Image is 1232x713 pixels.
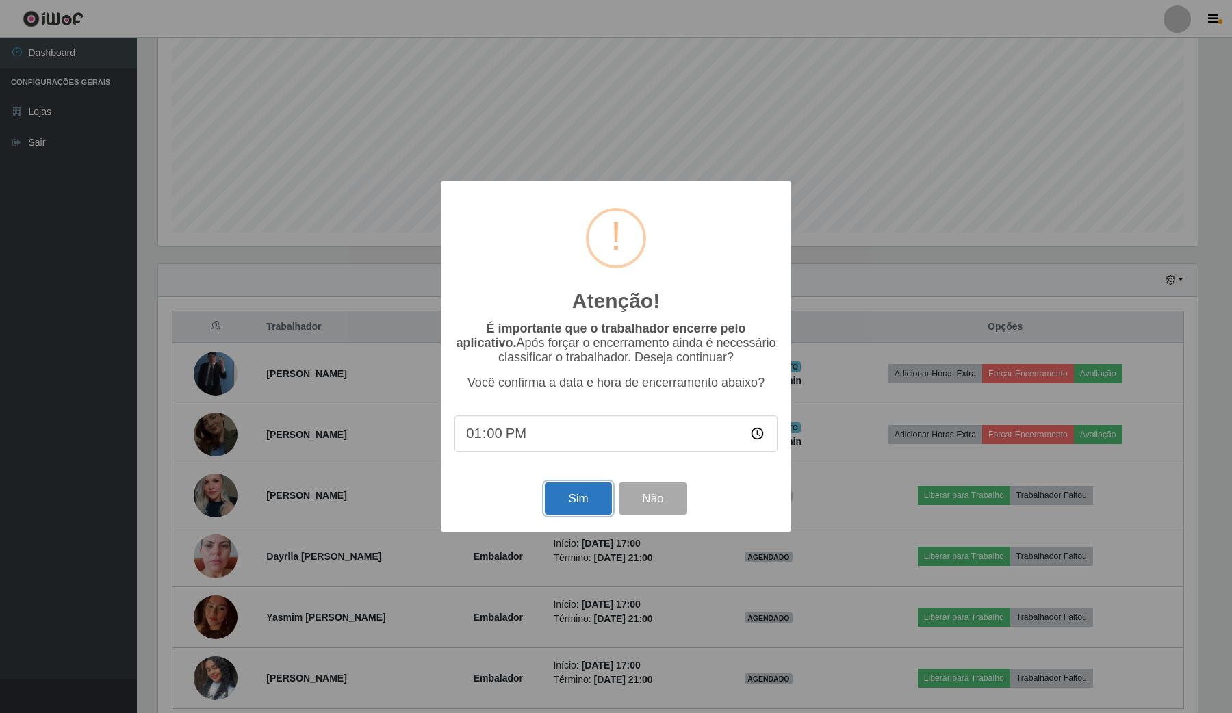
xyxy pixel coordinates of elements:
[454,322,778,365] p: Após forçar o encerramento ainda é necessário classificar o trabalhador. Deseja continuar?
[545,482,611,515] button: Sim
[456,322,745,350] b: É importante que o trabalhador encerre pelo aplicativo.
[454,376,778,390] p: Você confirma a data e hora de encerramento abaixo?
[572,289,660,313] h2: Atenção!
[619,482,686,515] button: Não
